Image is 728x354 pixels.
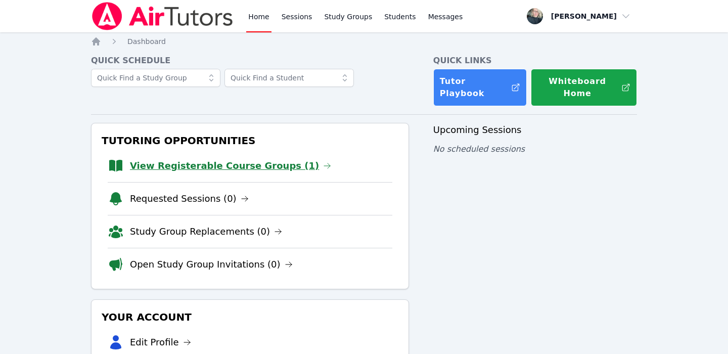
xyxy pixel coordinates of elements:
a: Dashboard [127,36,166,47]
a: Requested Sessions (0) [130,192,249,206]
span: No scheduled sessions [433,144,525,154]
button: Whiteboard Home [531,69,637,106]
input: Quick Find a Student [224,69,354,87]
img: Air Tutors [91,2,234,30]
h3: Tutoring Opportunities [100,131,400,150]
a: Open Study Group Invitations (0) [130,257,293,272]
a: Edit Profile [130,335,191,349]
input: Quick Find a Study Group [91,69,220,87]
span: Messages [428,12,463,22]
span: Dashboard [127,37,166,46]
a: Study Group Replacements (0) [130,225,282,239]
a: Tutor Playbook [433,69,527,106]
nav: Breadcrumb [91,36,637,47]
a: View Registerable Course Groups (1) [130,159,331,173]
h3: Your Account [100,308,400,326]
h4: Quick Schedule [91,55,409,67]
h4: Quick Links [433,55,637,67]
h3: Upcoming Sessions [433,123,637,137]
